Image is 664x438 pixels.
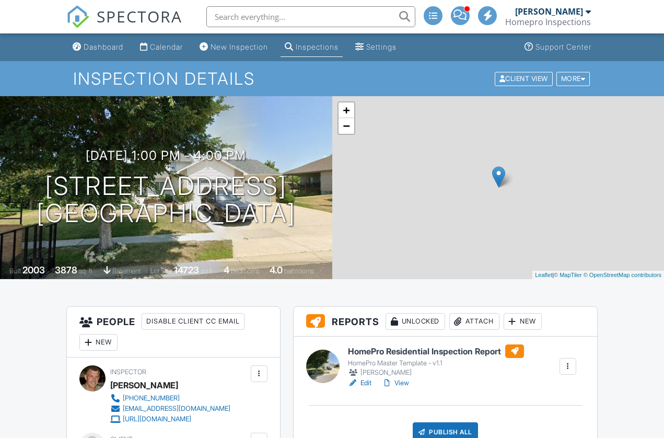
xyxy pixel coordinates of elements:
[520,38,596,57] a: Support Center
[515,6,583,17] div: [PERSON_NAME]
[584,272,661,278] a: © OpenStreetMap contributors
[206,6,415,27] input: Search everything...
[150,267,172,275] span: Lot Size
[110,393,230,404] a: [PHONE_NUMBER]
[195,38,272,57] a: New Inspection
[348,359,524,367] div: HomePro Master Template - v1.1
[505,17,591,27] div: Homepro Inspections
[68,38,127,57] a: Dashboard
[150,42,183,51] div: Calendar
[110,414,230,424] a: [URL][DOMAIN_NAME]
[535,42,591,51] div: Support Center
[73,70,591,88] h1: Inspection Details
[494,74,555,82] a: Client View
[284,267,314,275] span: bathrooms
[79,334,118,351] div: New
[339,118,354,134] a: Zoom out
[348,344,524,378] a: HomePro Residential Inspection Report HomePro Master Template - v1.1 [PERSON_NAME]
[84,42,123,51] div: Dashboard
[386,313,445,330] div: Unlocked
[554,272,582,278] a: © MapTiler
[112,267,141,275] span: basement
[97,5,182,27] span: SPECTORA
[211,42,268,51] div: New Inspection
[123,405,230,413] div: [EMAIL_ADDRESS][DOMAIN_NAME]
[296,42,339,51] div: Inspections
[174,264,199,275] div: 14723
[110,368,146,376] span: Inspector
[339,102,354,118] a: Zoom in
[495,72,553,86] div: Client View
[348,367,524,378] div: [PERSON_NAME]
[351,38,401,57] a: Settings
[532,271,664,280] div: |
[37,172,296,228] h1: [STREET_ADDRESS] [GEOGRAPHIC_DATA]
[348,378,371,388] a: Edit
[382,378,409,388] a: View
[86,148,246,163] h3: [DATE] 1:00 pm - 4:00 pm
[231,267,260,275] span: bedrooms
[123,394,180,402] div: [PHONE_NUMBER]
[110,404,230,414] a: [EMAIL_ADDRESS][DOMAIN_NAME]
[66,14,182,36] a: SPECTORA
[348,344,524,358] h6: HomePro Residential Inspection Report
[136,38,187,57] a: Calendar
[270,264,283,275] div: 4.0
[449,313,499,330] div: Attach
[55,264,77,275] div: 3878
[79,267,94,275] span: sq. ft.
[366,42,397,51] div: Settings
[535,272,552,278] a: Leaflet
[504,313,542,330] div: New
[294,307,597,337] h3: Reports
[110,377,178,393] div: [PERSON_NAME]
[123,415,191,423] div: [URL][DOMAIN_NAME]
[67,307,280,358] h3: People
[66,5,89,28] img: The Best Home Inspection Software - Spectora
[9,267,21,275] span: Built
[142,313,244,330] div: Disable Client CC Email
[556,72,590,86] div: More
[281,38,343,57] a: Inspections
[22,264,45,275] div: 2003
[201,267,214,275] span: sq.ft.
[224,264,229,275] div: 4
